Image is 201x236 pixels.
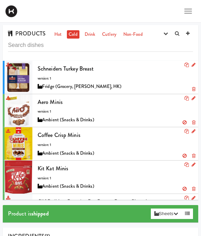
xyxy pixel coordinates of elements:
a: Cold [67,30,79,39]
span: Coffee Crisp Minis [38,131,80,139]
div: Fridge (Grocery, [PERSON_NAME], HK) [38,82,193,91]
input: Search dishes [8,39,193,52]
li: Kit Kat Minisversion: 1Ambient (Snacks & Drinks) [3,161,198,194]
a: Drink [83,30,97,39]
div: Ambient (Snacks & Drinks) [38,116,193,124]
button: Sheets [151,209,181,219]
span: Aero Minis [38,98,63,106]
span: Clif Builders proteins Bar Peanut Butter Chocolate [38,198,154,206]
b: shipped [31,210,49,218]
li: Schneiders Turkey Breastversion: 1Fridge (Grocery, [PERSON_NAME], HK) [3,61,198,94]
span: Kit Kat Minis [38,164,68,172]
div: Ambient (Snacks & Drinks) [38,182,193,191]
span: version: 1 [38,142,51,147]
a: Non-Food [122,30,145,39]
span: version: 1 [38,109,51,114]
li: Clif Builders proteins Bar Peanut Butter Chocolateversion: 1Ambient (Snacks & Drinks) [3,194,198,227]
img: Micromart [5,5,17,17]
span: version: 1 [38,176,51,181]
span: Product is [8,210,49,218]
span: PRODUCTS [8,30,46,38]
li: Coffee Crisp Minisversion: 1Ambient (Snacks & Drinks) [3,127,198,161]
a: Cutlery [100,30,118,39]
div: Ambient (Snacks & Drinks) [38,149,193,158]
span: Schneiders Turkey Breast [38,65,94,73]
li: Aero Minisversion: 1Ambient (Snacks & Drinks) [3,94,198,128]
span: version: 1 [38,76,51,81]
a: Hot [53,30,63,39]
